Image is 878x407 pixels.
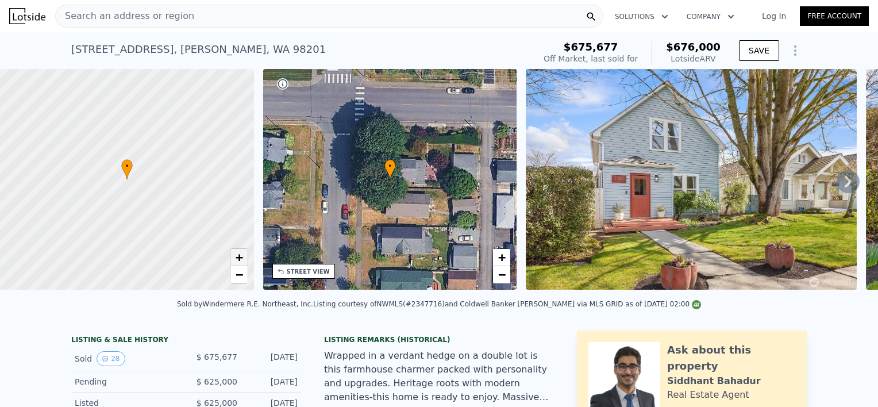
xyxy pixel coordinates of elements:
a: Zoom out [493,266,510,283]
div: STREET VIEW [287,267,330,276]
button: Solutions [606,6,677,27]
div: Real Estate Agent [667,388,749,402]
button: View historical data [97,351,125,366]
a: Zoom out [230,266,248,283]
div: LISTING & SALE HISTORY [71,335,301,347]
span: + [235,250,242,264]
div: Sold by Windermere R.E. Northeast, Inc . [177,300,313,308]
div: Lotside ARV [666,53,721,64]
span: $ 625,000 [197,377,237,386]
a: Free Account [800,6,869,26]
div: Ask about this property [667,342,795,374]
a: Log In [748,10,800,22]
div: Sold [75,351,177,366]
div: Siddhant Bahadur [667,374,761,388]
span: − [235,267,242,282]
div: Listing courtesy of NWMLS (#2347716) and Coldwell Banker [PERSON_NAME] via MLS GRID as of [DATE] ... [313,300,701,308]
div: Listing Remarks (Historical) [324,335,554,344]
div: • [384,159,396,179]
button: Company [677,6,744,27]
div: [DATE] [247,351,298,366]
button: SAVE [739,40,779,61]
span: Search an address or region [56,9,194,23]
div: • [121,159,133,179]
div: Wrapped in a verdant hedge on a double lot is this farmhouse charmer packed with personality and ... [324,349,554,404]
span: $676,000 [666,41,721,53]
img: NWMLS Logo [692,300,701,309]
span: $675,677 [564,41,618,53]
a: Zoom in [493,249,510,266]
div: Off Market, last sold for [544,53,638,64]
img: Lotside [9,8,45,24]
span: − [498,267,506,282]
div: Pending [75,376,177,387]
button: Show Options [784,39,807,62]
span: • [121,161,133,171]
a: Zoom in [230,249,248,266]
div: [DATE] [247,376,298,387]
span: • [384,161,396,171]
img: Sale: 127137129 Parcel: 103714696 [526,69,857,290]
div: [STREET_ADDRESS] , [PERSON_NAME] , WA 98201 [71,41,326,57]
span: + [498,250,506,264]
span: $ 675,677 [197,352,237,362]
